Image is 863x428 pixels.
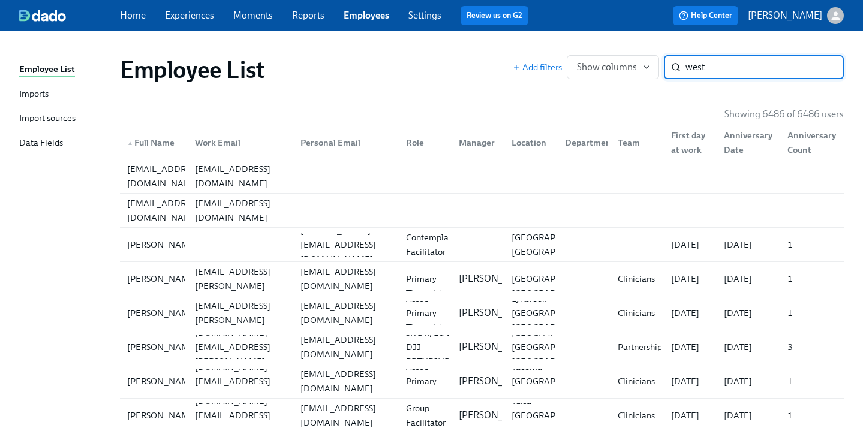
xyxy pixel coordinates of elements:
div: [PERSON_NAME] [122,306,202,320]
div: Anniversary Date [714,131,778,155]
div: Assoc Primary Therapist [401,257,449,300]
p: [PERSON_NAME] [459,409,533,422]
div: First day at work [661,131,714,155]
div: 1 [783,408,841,423]
div: [PERSON_NAME] [122,374,202,388]
button: [PERSON_NAME] [748,7,844,24]
div: Tacoma [GEOGRAPHIC_DATA] [GEOGRAPHIC_DATA] [507,360,605,403]
div: [DATE] [719,306,778,320]
div: Contemplative Facilitator [401,230,468,259]
a: Moments [233,10,273,21]
div: [EMAIL_ADDRESS][DOMAIN_NAME] [296,299,396,327]
img: dado [19,10,66,22]
button: Show columns [567,55,659,79]
div: [EMAIL_ADDRESS][DOMAIN_NAME] [122,196,208,225]
a: Employee List [19,62,110,77]
div: [PERSON_NAME] [122,237,202,252]
div: [DATE] [666,237,714,252]
div: Anniversary Date [719,128,778,157]
span: Show columns [577,61,649,73]
div: Assoc Primary Therapist [401,291,449,334]
div: [PERSON_NAME][PERSON_NAME][DOMAIN_NAME][EMAIL_ADDRESS][PERSON_NAME][DOMAIN_NAME][EMAIL_ADDRESS][D... [120,330,844,364]
div: Location [507,135,555,150]
button: Review us on G2 [461,6,528,25]
div: Assoc Primary Therapist [401,360,449,403]
div: Imports [19,87,49,102]
div: [EMAIL_ADDRESS][DOMAIN_NAME] [296,264,396,293]
div: Team [608,131,661,155]
div: [DATE] [719,408,778,423]
div: Role [401,135,449,150]
div: [PERSON_NAME][EMAIL_ADDRESS][PERSON_NAME][DOMAIN_NAME] [190,284,291,342]
a: Settings [408,10,441,21]
div: Import sources [19,111,76,126]
div: [DATE] [666,408,714,423]
div: [DATE] [666,340,714,354]
a: [PERSON_NAME][PERSON_NAME][DOMAIN_NAME][EMAIL_ADDRESS][PERSON_NAME][DOMAIN_NAME][EMAIL_ADDRESS][D... [120,330,844,364]
a: Experiences [165,10,214,21]
div: Role [396,131,449,155]
div: [PERSON_NAME] [122,340,202,354]
div: [PERSON_NAME][PERSON_NAME][DOMAIN_NAME][EMAIL_ADDRESS][PERSON_NAME][DOMAIN_NAME][EMAIL_ADDRESS][D... [120,364,844,398]
p: Showing 6486 of 6486 users [724,108,844,121]
a: Import sources [19,111,110,126]
div: [PERSON_NAME] [122,272,202,286]
div: Anniversary Count [783,128,841,157]
div: [DATE] [666,306,714,320]
div: [EMAIL_ADDRESS][DOMAIN_NAME][EMAIL_ADDRESS][DOMAIN_NAME] [120,194,844,227]
div: Location [502,131,555,155]
div: Team [613,135,661,150]
div: [PERSON_NAME] [122,408,202,423]
a: Review us on G2 [467,10,522,22]
div: Anniversary Count [778,131,841,155]
div: Work Email [185,131,291,155]
div: [EMAIL_ADDRESS][DOMAIN_NAME] [190,162,291,191]
a: Reports [292,10,324,21]
div: [EMAIL_ADDRESS][DOMAIN_NAME] [122,162,208,191]
div: 3 [783,340,841,354]
div: Clinicians [613,408,661,423]
div: Manager [449,131,502,155]
div: Clinicians [613,272,661,286]
button: Add filters [513,61,562,73]
div: Clinicians [613,306,661,320]
div: [DATE] [719,374,778,388]
h1: Employee List [120,55,265,84]
a: Home [120,10,146,21]
div: Full Name [122,135,185,150]
p: [PERSON_NAME] [459,306,533,320]
p: [PERSON_NAME] [459,375,533,388]
div: SR DR, Ed & DJJ PRTNRSHPS [401,325,459,369]
div: Partnerships [613,340,670,354]
a: [PERSON_NAME][PERSON_NAME][EMAIL_ADDRESS][DOMAIN_NAME]Contemplative Facilitator[GEOGRAPHIC_DATA],... [120,228,844,262]
div: Clinicians [613,374,661,388]
span: Help Center [679,10,732,22]
a: [PERSON_NAME][PERSON_NAME][DOMAIN_NAME][EMAIL_ADDRESS][PERSON_NAME][DOMAIN_NAME][EMAIL_ADDRESS][D... [120,364,844,399]
button: Help Center [673,6,738,25]
div: Manager [454,135,502,150]
a: Imports [19,87,110,102]
div: [EMAIL_ADDRESS][DOMAIN_NAME] [296,367,396,396]
div: [DATE] [666,374,714,388]
div: [GEOGRAPHIC_DATA] [GEOGRAPHIC_DATA] [GEOGRAPHIC_DATA] [507,325,605,369]
div: First day at work [666,128,714,157]
div: ▲Full Name [122,131,185,155]
div: Personal Email [296,135,396,150]
div: [DATE] [666,272,714,286]
div: [PERSON_NAME][EMAIL_ADDRESS][DOMAIN_NAME] [296,223,396,266]
div: [PERSON_NAME][DOMAIN_NAME][EMAIL_ADDRESS][PERSON_NAME][DOMAIN_NAME] [190,311,291,383]
a: [PERSON_NAME][PERSON_NAME][EMAIL_ADDRESS][PERSON_NAME][DOMAIN_NAME][EMAIL_ADDRESS][DOMAIN_NAME]As... [120,262,844,296]
div: 1 [783,374,841,388]
a: Employees [344,10,389,21]
a: Data Fields [19,136,110,151]
div: [EMAIL_ADDRESS][DOMAIN_NAME] [190,196,291,225]
a: [EMAIL_ADDRESS][DOMAIN_NAME][EMAIL_ADDRESS][DOMAIN_NAME] [120,194,844,228]
div: Akron [GEOGRAPHIC_DATA] [GEOGRAPHIC_DATA] [507,257,605,300]
div: [EMAIL_ADDRESS][DOMAIN_NAME] [296,333,396,361]
div: Employee List [19,62,75,77]
input: Search by name [685,55,844,79]
div: 1 [783,272,841,286]
a: [PERSON_NAME][PERSON_NAME][EMAIL_ADDRESS][PERSON_NAME][DOMAIN_NAME][EMAIL_ADDRESS][DOMAIN_NAME]As... [120,296,844,330]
